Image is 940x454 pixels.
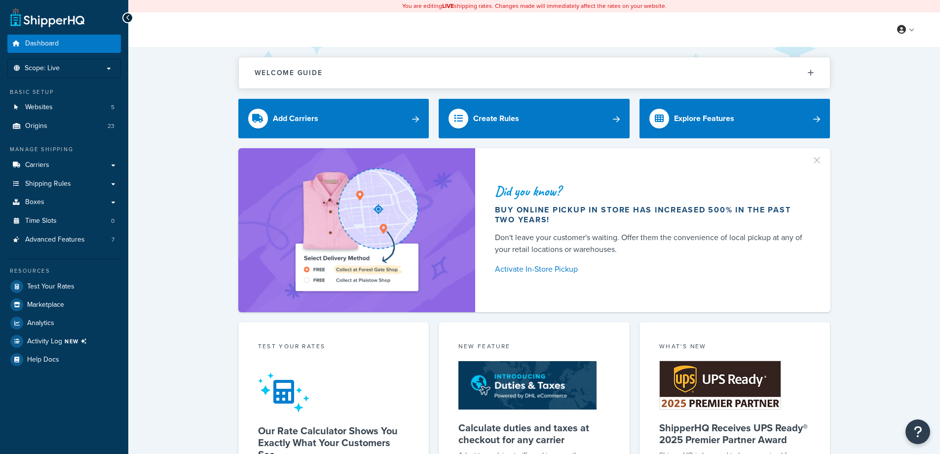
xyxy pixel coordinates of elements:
a: Add Carriers [238,99,429,138]
a: Activate In-Store Pickup [495,262,807,276]
li: Origins [7,117,121,135]
a: Boxes [7,193,121,211]
div: New Feature [458,342,610,353]
span: Shipping Rules [25,180,71,188]
li: [object Object] [7,332,121,350]
a: Activity LogNEW [7,332,121,350]
span: NEW [65,337,91,345]
span: Marketplace [27,301,64,309]
div: Manage Shipping [7,145,121,154]
div: Create Rules [473,112,519,125]
div: Did you know? [495,184,807,198]
a: Advanced Features7 [7,231,121,249]
li: Time Slots [7,212,121,230]
img: ad-shirt-map-b0359fc47e01cab431d101c4b569394f6a03f54285957d908178d52f29eb9668.png [267,163,446,297]
a: Marketplace [7,296,121,314]
span: Activity Log [27,335,91,348]
span: 5 [111,103,114,112]
button: Welcome Guide [239,57,830,88]
span: 0 [111,217,114,225]
span: Help Docs [27,356,59,364]
div: Buy online pickup in store has increased 500% in the past two years! [495,205,807,225]
div: What's New [659,342,811,353]
span: Dashboard [25,40,59,48]
div: Add Carriers [273,112,318,125]
a: Help Docs [7,351,121,369]
span: 23 [108,122,114,130]
span: Boxes [25,198,44,206]
a: Origins23 [7,117,121,135]
a: Websites5 [7,98,121,117]
h2: Welcome Guide [255,69,323,77]
b: LIVE [442,1,454,10]
span: Analytics [27,319,54,328]
span: Time Slots [25,217,57,225]
li: Websites [7,98,121,117]
a: Shipping Rules [7,175,121,193]
a: Carriers [7,156,121,174]
span: Origins [25,122,47,130]
span: Test Your Rates [27,283,75,291]
h5: Calculate duties and taxes at checkout for any carrier [458,422,610,446]
span: 7 [112,236,114,244]
div: Basic Setup [7,88,121,96]
a: Dashboard [7,35,121,53]
a: Time Slots0 [7,212,121,230]
span: Carriers [25,161,49,169]
a: Create Rules [439,99,630,138]
div: Explore Features [674,112,734,125]
a: Analytics [7,314,121,332]
li: Advanced Features [7,231,121,249]
span: Websites [25,103,53,112]
h5: ShipperHQ Receives UPS Ready® 2025 Premier Partner Award [659,422,811,446]
a: Explore Features [639,99,830,138]
button: Open Resource Center [905,419,930,444]
span: Scope: Live [25,64,60,73]
div: Test your rates [258,342,410,353]
a: Test Your Rates [7,278,121,295]
span: Advanced Features [25,236,85,244]
div: Don't leave your customer's waiting. Offer them the convenience of local pickup at any of your re... [495,232,807,255]
div: Resources [7,267,121,275]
